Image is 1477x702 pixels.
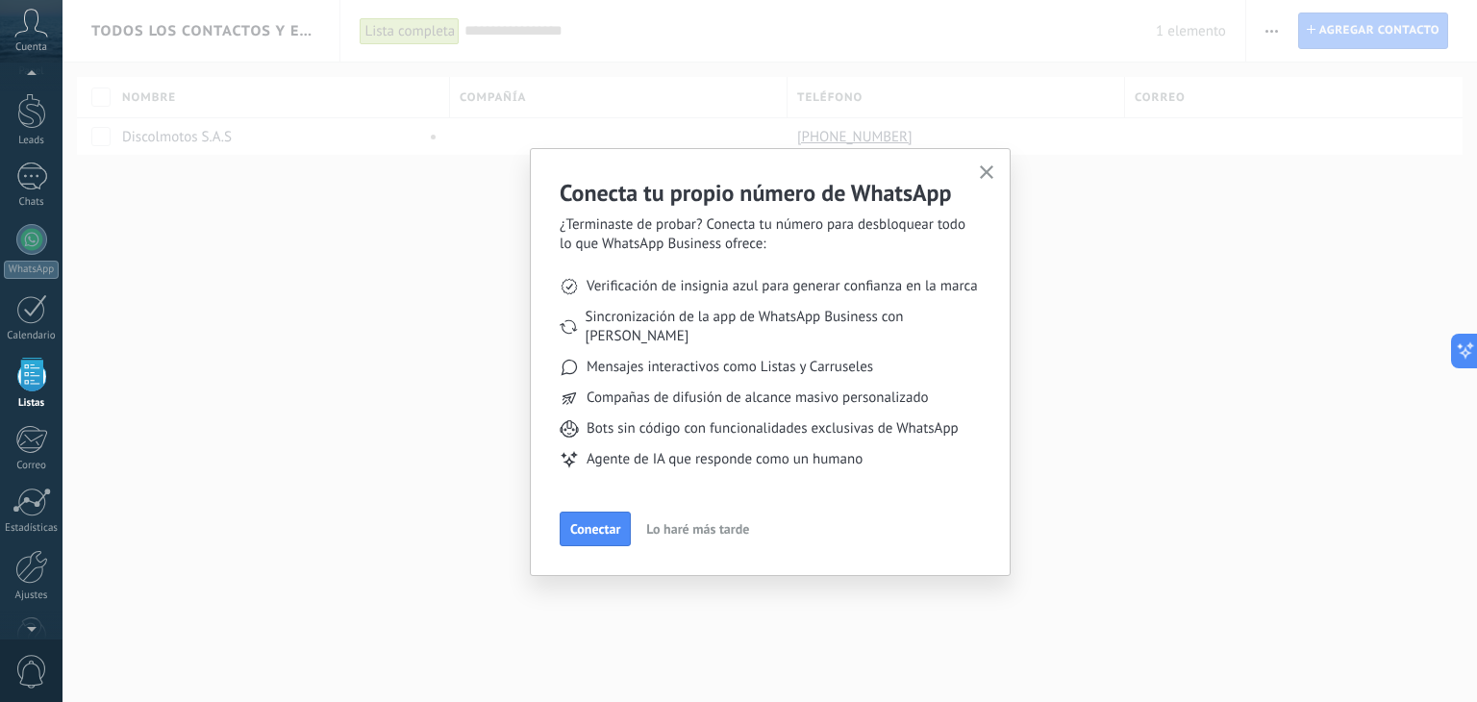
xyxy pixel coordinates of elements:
[4,397,60,410] div: Listas
[4,589,60,602] div: Ajustes
[4,135,60,147] div: Leads
[4,522,60,535] div: Estadísticas
[638,514,758,543] button: Lo haré más tarde
[587,358,873,377] span: Mensajes interactivos como Listas y Carruseles
[560,215,981,254] span: ¿Terminaste de probar? Conecta tu número para desbloquear todo lo que WhatsApp Business ofrece:
[15,41,47,54] span: Cuenta
[587,389,929,408] span: Compañas de difusión de alcance masivo personalizado
[4,261,59,279] div: WhatsApp
[570,522,620,536] span: Conectar
[586,308,981,346] span: Sincronización de la app de WhatsApp Business con [PERSON_NAME]
[587,277,978,296] span: Verificación de insignia azul para generar confianza en la marca
[4,460,60,472] div: Correo
[4,330,60,342] div: Calendario
[560,178,981,208] h2: Conecta tu propio número de WhatsApp
[560,512,631,546] button: Conectar
[587,450,863,469] span: Agente de IA que responde como un humano
[646,522,749,536] span: Lo haré más tarde
[4,196,60,209] div: Chats
[587,419,959,439] span: Bots sin código con funcionalidades exclusivas de WhatsApp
